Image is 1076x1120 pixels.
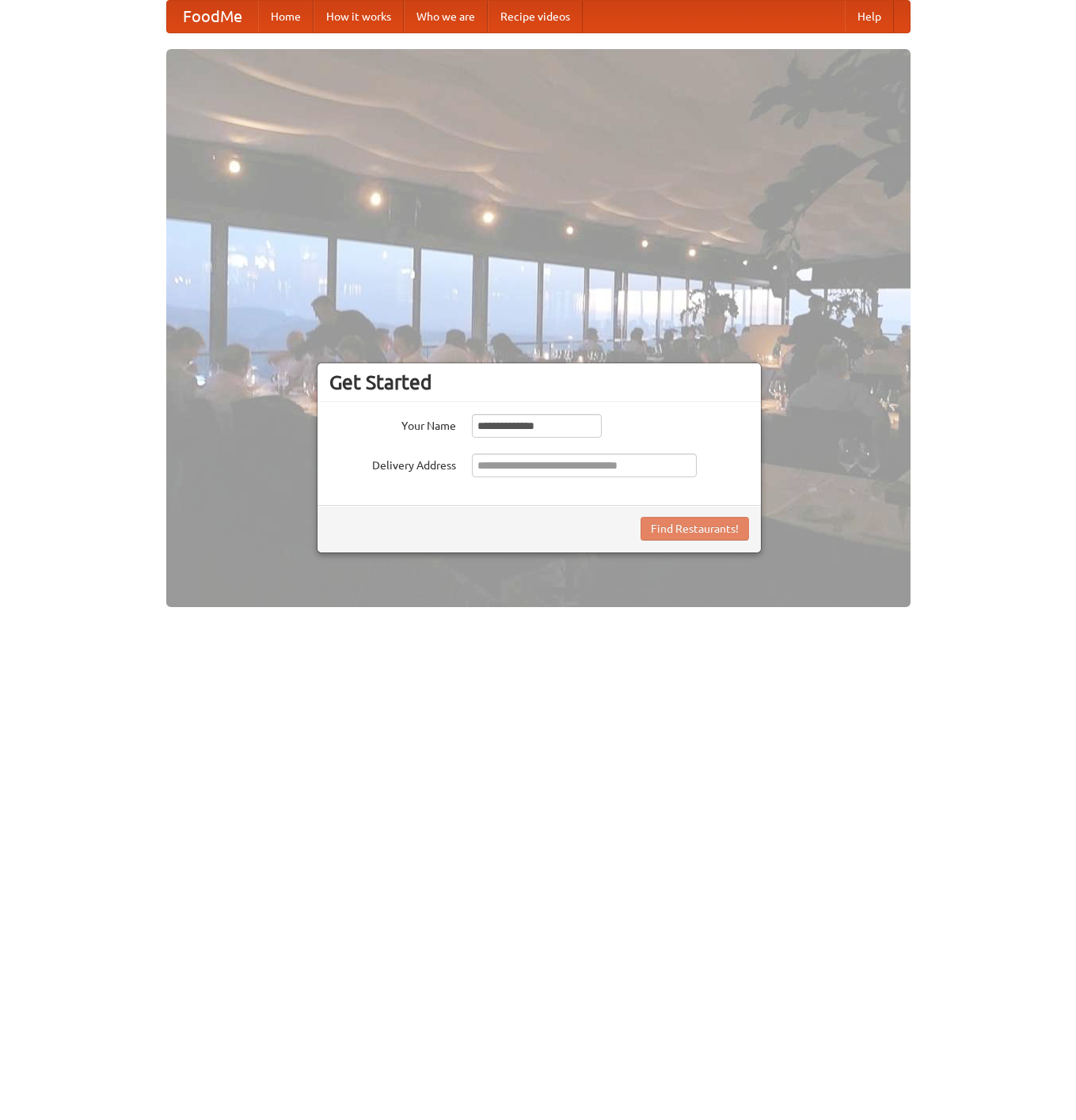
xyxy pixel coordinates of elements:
[167,1,258,32] a: FoodMe
[314,1,404,32] a: How it works
[404,1,488,32] a: Who we are
[845,1,894,32] a: Help
[329,414,456,434] label: Your Name
[488,1,583,32] a: Recipe videos
[329,370,749,394] h3: Get Started
[641,517,749,541] button: Find Restaurants!
[329,454,456,473] label: Delivery Address
[258,1,314,32] a: Home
